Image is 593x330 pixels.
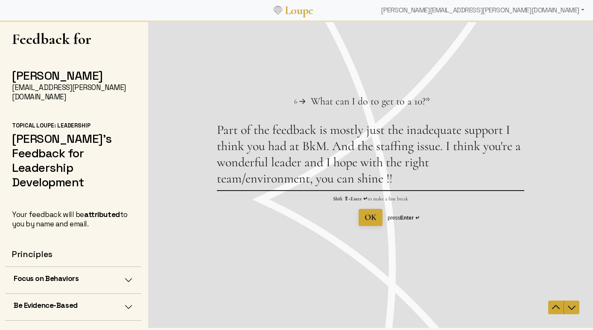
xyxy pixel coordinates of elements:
h5: Focus on Behaviors [14,274,79,283]
span: OK [216,192,228,203]
h2: [PERSON_NAME]'s Feedback for Leadership Development [12,131,134,189]
span: 6 [146,77,149,86]
div: press [240,194,272,201]
div: [EMAIL_ADDRESS][PERSON_NAME][DOMAIN_NAME] [12,83,134,101]
h1: Feedback for [12,30,134,48]
button: Be Evidence-Based [5,294,141,320]
p: + to make a line break [69,175,376,182]
strong: attributed [84,210,120,219]
textarea: Part of the feedback is mostly just the inadequate support I think you had at BkM. And the staffi... [69,102,376,170]
div: Your feedback will be to you by name and email. [12,210,134,229]
strong: Enter ↵ [202,176,219,182]
button: Navigate to previous question [400,281,415,294]
h2: [PERSON_NAME] [12,68,134,83]
span: What can I do to get to a 10? [163,75,278,87]
button: OK [210,189,234,206]
strong: Shift ⇧ [185,176,200,182]
div: Topical Loupe: Leadership [12,122,134,130]
h4: Principles [12,249,134,260]
div: [PERSON_NAME][EMAIL_ADDRESS][PERSON_NAME][DOMAIN_NAME] [377,2,588,19]
strong: Enter ↵ [252,195,271,201]
a: Loupe [282,3,316,18]
h5: Be Evidence-Based [14,301,78,310]
img: Loupe Logo [274,6,282,14]
button: Focus on Behaviors [5,267,141,293]
button: Navigate to next question [416,281,431,294]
